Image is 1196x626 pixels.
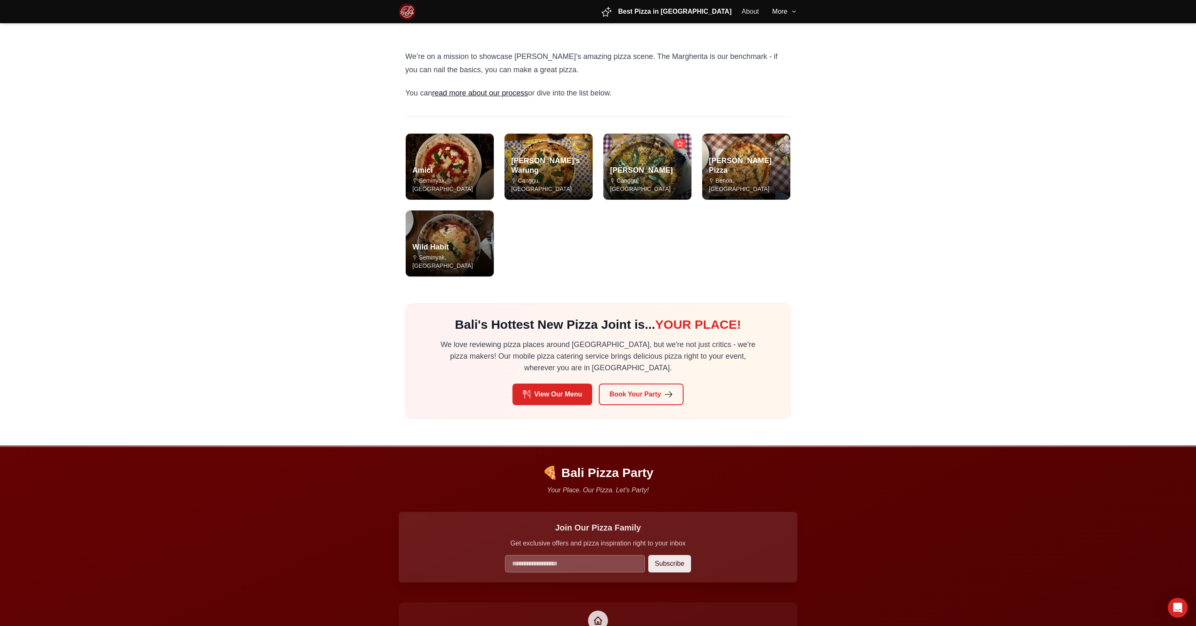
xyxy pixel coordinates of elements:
img: Bali Pizza Party Logo [399,3,415,20]
p: Benoa, [GEOGRAPHIC_DATA] [709,176,784,193]
img: Award [676,140,683,147]
span: More [772,7,787,17]
p: Get exclusive offers and pizza inspiration right to your inbox [409,538,787,548]
a: Read review of Roby Pizza [702,133,791,200]
img: Book [664,390,673,399]
p: You can or dive into the list below. [405,86,791,100]
a: Read review of Amici [405,133,494,200]
img: Location [610,179,615,183]
p: Canggu, [GEOGRAPHIC_DATA] [511,176,586,193]
p: Seminyak, [GEOGRAPHIC_DATA] [412,176,487,193]
img: Anita's Warung [505,134,593,200]
p: 🍕 Bali Pizza Party [399,465,797,480]
h3: [PERSON_NAME] Pizza [709,156,784,175]
h3: Join Our Pizza Family [409,522,787,533]
a: Best Pizza in [GEOGRAPHIC_DATA] [602,7,732,17]
p: We love reviewing pizza places around [GEOGRAPHIC_DATA], but we're not just critics - we're pizza... [439,339,757,374]
button: More [772,7,797,17]
a: Book Your Party [599,384,684,405]
a: About [742,7,759,17]
a: Read review of Gioia [603,133,692,200]
img: Location [511,179,516,183]
img: Location [412,255,417,260]
p: Canggu, [GEOGRAPHIC_DATA] [610,176,685,193]
div: Open Intercom Messenger [1168,598,1188,618]
a: Read review of Wild Habit [405,210,494,277]
span: YOUR PLACE! [655,318,741,331]
img: Amici [406,134,494,200]
img: Menu [522,390,531,399]
p: Seminyak, [GEOGRAPHIC_DATA] [412,253,487,270]
img: Location [412,179,417,183]
img: Wild Habit [406,210,494,276]
h3: Amici [412,166,487,175]
img: Pizza slice [602,7,612,17]
a: read more about our process [432,89,528,97]
span: Best Pizza in [GEOGRAPHIC_DATA] [618,7,732,17]
h3: Wild Habit [412,242,487,252]
p: Your Place. Our Pizza. Let's Party! [399,485,797,495]
img: Gioia [603,134,691,200]
a: View Our Menu [512,384,592,405]
button: Subscribe [648,555,691,572]
img: Location [709,179,714,183]
h3: [PERSON_NAME] [610,166,685,175]
h2: Bali's Hottest New Pizza Joint is... [439,317,757,332]
h3: [PERSON_NAME]'s Warung [511,156,586,175]
img: Roby Pizza [702,134,790,200]
p: We’re on a mission to showcase [PERSON_NAME]’s amazing pizza scene. The Margherita is our benchma... [405,50,791,76]
a: Read review of Anita's Warung [504,133,593,200]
